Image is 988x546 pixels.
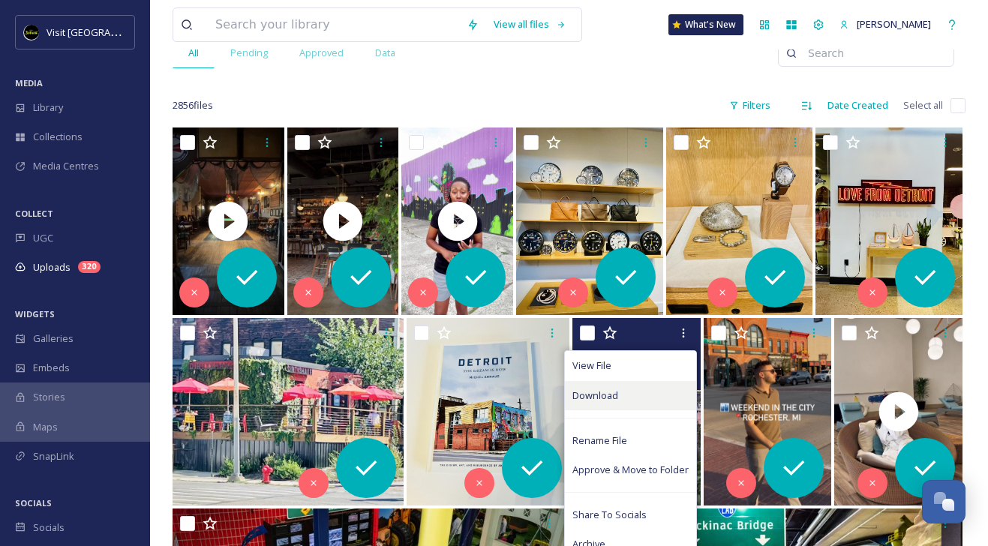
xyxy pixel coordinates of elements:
div: Filters [722,91,778,120]
img: ext_1759930838.567419_davidsayah1@gmail.com-BBF1CDF9-01FE-4B25-AB32-14770AC56132.jpeg [704,318,832,505]
span: Collections [33,130,83,144]
button: Open Chat [922,480,965,523]
span: Pending [230,46,268,60]
span: Library [33,100,63,115]
span: MEDIA [15,77,43,88]
span: SnapLink [33,449,74,463]
div: 320 [78,261,101,273]
span: [EMAIL_ADDRESS] [580,349,659,362]
input: Search your library [208,8,459,41]
img: thumbnail [401,127,513,315]
span: Socials [33,520,65,535]
span: Visit [GEOGRAPHIC_DATA] [47,25,163,39]
span: Media Centres [33,159,99,173]
div: Date Created [820,91,896,120]
span: Embeds [33,361,70,375]
span: [PERSON_NAME] [857,17,931,31]
span: Rename File [572,433,627,448]
span: 2856 file s [173,98,213,112]
a: What's New [668,14,743,35]
img: ext_1760049760.52264_brittneyschering@gmail.com-Shinola - Petoskey.jpeg [666,127,813,315]
span: Share To Socials [572,508,647,522]
span: All [188,46,199,60]
span: Uploads [33,260,71,274]
span: Data [375,46,395,60]
img: ext_1760049760.230673_brittneyschering@gmail.com-Robyn.jpeg [407,318,569,505]
img: thumbnail [834,318,962,505]
img: ext_1760049760.433887_brittneyschering@gmail.com-Shinola - Detroit.jpeg [815,127,962,315]
a: View all files [486,10,574,39]
span: COLLECT [15,208,53,219]
span: View File [572,358,611,373]
span: Galleries [33,331,74,346]
span: Download [572,388,618,403]
span: Approve & Move to Folder [572,463,689,477]
span: SOCIALS [15,497,52,508]
span: UGC [33,231,53,245]
a: [PERSON_NAME] [832,10,938,39]
img: ext_1760049760.611994_brittneyschering@gmail.com-Shinola.jpeg [516,127,663,315]
span: WIDGETS [15,308,55,319]
input: Search [800,38,946,68]
span: Stories [33,390,65,404]
span: Approved [299,46,344,60]
span: Select all [903,98,943,112]
img: thumbnail [287,127,399,315]
span: Maps [33,420,58,434]
img: thumbnail [173,127,284,315]
img: VISIT%20DETROIT%20LOGO%20-%20BLACK%20BACKGROUND.png [24,25,39,40]
img: ext_1760049760.231841_brittneyschering@gmail.com-Dirty Shake.jpeg [173,318,404,505]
